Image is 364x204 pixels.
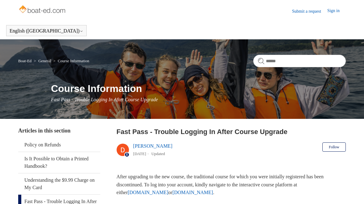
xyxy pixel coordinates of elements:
li: Updated [151,151,165,156]
time: 03/01/2024, 15:18 [133,151,146,156]
a: General [38,59,51,63]
a: Submit a request [292,8,327,15]
a: [PERSON_NAME] [133,143,172,149]
span: Fast Pass - Trouble Logging In After Course Upgrade [51,97,158,102]
a: Boat-Ed [18,59,31,63]
li: Boat-Ed [18,59,33,63]
a: Is It Possible to Obtain a Printed Handbook? [18,152,100,173]
div: Live chat [343,183,359,199]
h2: Fast Pass - Trouble Logging In After Course Upgrade [117,127,346,137]
a: [DOMAIN_NAME] [172,190,213,195]
span: Articles in this section [18,128,70,134]
a: Sign in [327,7,346,15]
img: Boat-Ed Help Center home page [18,4,67,16]
h1: Course Information [51,81,346,96]
span: After upgrading to the new course, the traditional course for which you were initially registered... [117,174,324,195]
button: Follow Article [322,142,346,152]
li: Course Information [52,59,89,63]
a: [DOMAIN_NAME] [128,190,168,195]
input: Search [253,55,346,67]
a: Understanding the $9.99 Charge on My Card [18,173,100,194]
li: General [33,59,52,63]
a: Course Information [58,59,89,63]
button: English ([GEOGRAPHIC_DATA]) [10,28,83,34]
a: Policy on Refunds [18,138,100,152]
